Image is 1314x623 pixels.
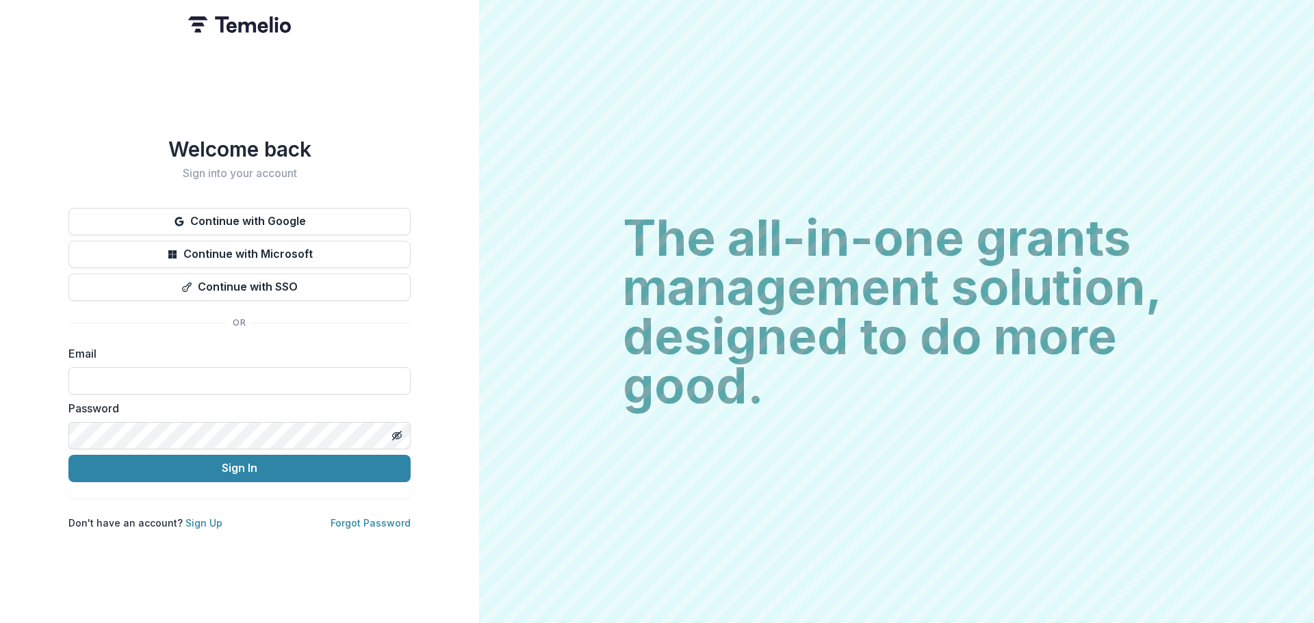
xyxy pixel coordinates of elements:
h2: Sign into your account [68,167,411,180]
label: Password [68,400,402,416]
label: Email [68,345,402,362]
button: Continue with Microsoft [68,241,411,268]
h1: Welcome back [68,137,411,161]
a: Sign Up [185,517,222,529]
button: Continue with Google [68,208,411,235]
button: Toggle password visibility [386,425,408,447]
button: Sign In [68,455,411,482]
img: Temelio [188,16,291,33]
a: Forgot Password [331,517,411,529]
p: Don't have an account? [68,516,222,530]
button: Continue with SSO [68,274,411,301]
